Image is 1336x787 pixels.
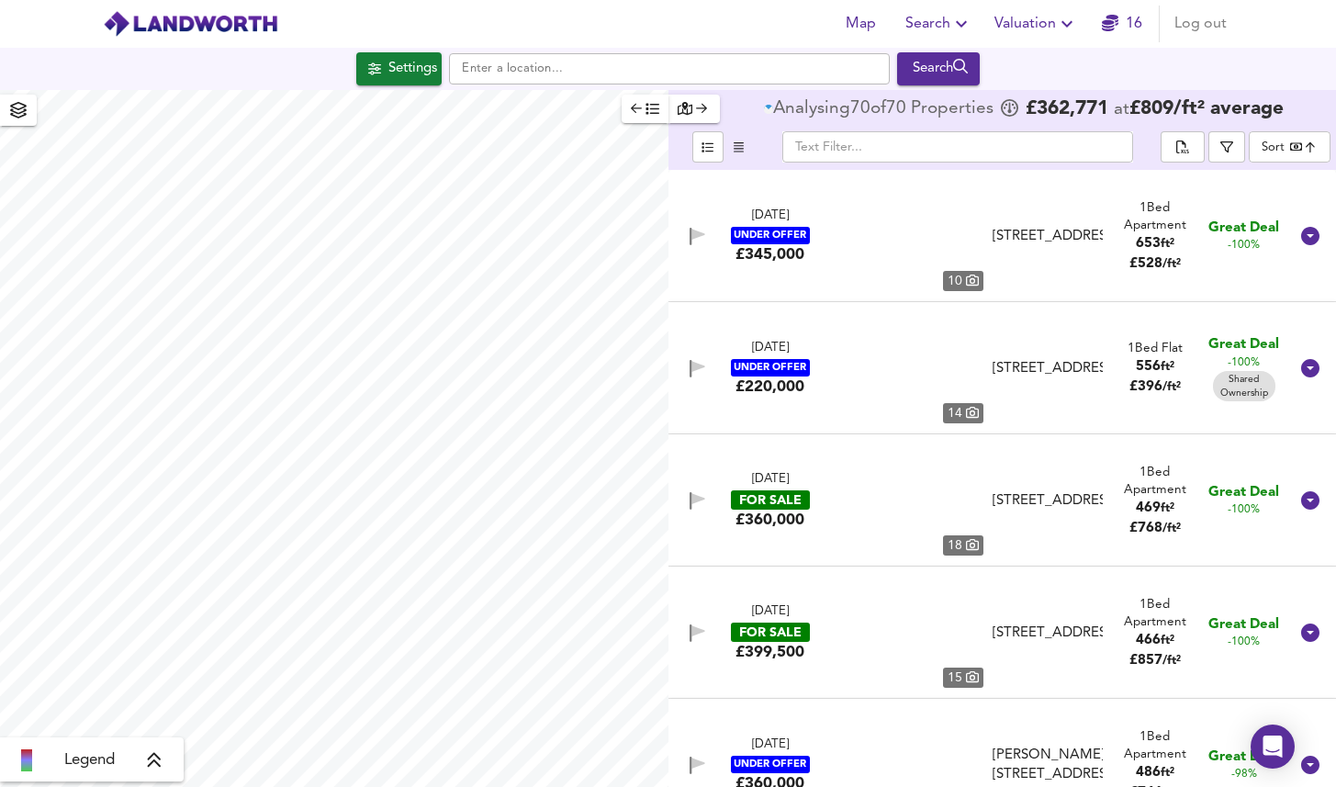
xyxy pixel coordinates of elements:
input: Enter a location... [449,53,890,84]
div: £360,000 [735,510,804,530]
div: [STREET_ADDRESS] [993,624,1103,643]
input: Text Filter... [782,131,1133,163]
a: 15 [831,578,983,688]
a: 10 [831,181,983,291]
span: 556 [1136,360,1161,374]
span: Great Deal [1208,748,1279,767]
span: £ 768 [1129,522,1181,535]
div: £220,000 [735,377,804,397]
span: 70 [850,100,870,118]
span: -100% [1228,502,1260,518]
span: ft² [1161,361,1174,373]
span: Legend [64,749,115,771]
div: 1 Bed Apartment [1110,596,1199,632]
div: 1 Bed Apartment [1110,199,1199,235]
div: Sort [1249,131,1330,163]
div: 10 [943,271,983,291]
div: 14 [943,403,983,423]
span: -100% [1228,238,1260,253]
button: Log out [1167,6,1234,42]
div: 15 [943,668,983,688]
span: -98% [1231,767,1257,782]
span: 653 [1136,237,1161,251]
img: logo [103,10,278,38]
svg: Show Details [1299,225,1321,247]
div: [DATE] [752,208,789,225]
button: Map [832,6,891,42]
div: £399,500 [735,642,804,662]
span: -100% [1228,635,1260,650]
div: New Inn Broadway, Hackney, London, EC2A 3PR [985,359,1110,378]
span: ft² [1161,502,1174,514]
div: Central Street, London, EC1V 8BA [985,624,1110,643]
a: 16 [1102,11,1142,37]
button: Valuation [987,6,1085,42]
div: [STREET_ADDRESS] [993,491,1103,511]
div: [DATE] [752,471,789,489]
span: Great Deal [1208,219,1279,238]
div: £345,000 [735,244,804,264]
div: 1 Bed Flat [1128,340,1183,357]
div: Analysing [773,100,850,118]
span: at [1114,101,1129,118]
div: [STREET_ADDRESS] [993,359,1103,378]
span: £ 396 [1129,380,1181,394]
div: Settings [388,57,437,81]
button: Search [897,52,981,85]
span: Shared Ownership [1213,373,1275,400]
span: 469 [1136,501,1161,515]
div: Open Intercom Messenger [1251,725,1295,769]
div: Fairchild Place, London, EC2A 3EN [985,746,1110,785]
span: -100% [1228,355,1260,371]
span: / ft² [1162,381,1181,393]
div: UNDER OFFER [731,227,810,244]
span: Great Deal [1208,615,1279,635]
span: Great Deal [1208,335,1279,354]
span: 70 [886,100,906,118]
span: / ft² [1162,523,1181,534]
span: Map [839,11,883,37]
div: Sort [1262,139,1285,156]
span: Search [905,11,972,37]
div: UNDER OFFER [731,359,810,377]
div: split button [1161,131,1205,163]
div: 18 [943,535,983,556]
svg: Show Details [1299,489,1321,512]
button: 16 [1093,6,1151,42]
div: UNDER OFFER [731,756,810,773]
div: Run Your Search [897,52,981,85]
span: Valuation [994,11,1078,37]
svg: Show Details [1299,754,1321,776]
div: Search [902,57,976,81]
span: £ 362,771 [1026,100,1108,118]
svg: Show Details [1299,357,1321,379]
div: [DATE] [752,340,789,357]
span: Log out [1174,11,1227,37]
div: 1 Bed Apartment [1110,464,1199,500]
div: Click to configure Search Settings [356,52,442,85]
span: £ 857 [1129,654,1181,668]
span: Great Deal [1208,483,1279,502]
div: [PERSON_NAME][STREET_ADDRESS] [993,746,1103,785]
div: [DATE] [752,603,789,621]
span: ft² [1161,635,1174,646]
span: ft² [1161,767,1174,779]
div: of Propert ies [764,100,998,118]
a: 14 [831,313,983,423]
div: FOR SALE [731,490,810,510]
button: Search [898,6,980,42]
button: Settings [356,52,442,85]
span: 486 [1136,766,1161,780]
span: £ 528 [1129,257,1181,271]
span: / ft² [1162,258,1181,270]
div: 1 Bed Apartment [1110,728,1199,764]
span: ft² [1161,238,1174,250]
span: / ft² [1162,655,1181,667]
div: [DATE] [752,736,789,754]
div: [STREET_ADDRESS] [993,227,1103,246]
svg: Show Details [1299,622,1321,644]
div: FOR SALE [731,623,810,642]
a: 18 [831,445,983,556]
span: 466 [1136,634,1161,647]
span: £ 809 / ft² average [1129,99,1284,118]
